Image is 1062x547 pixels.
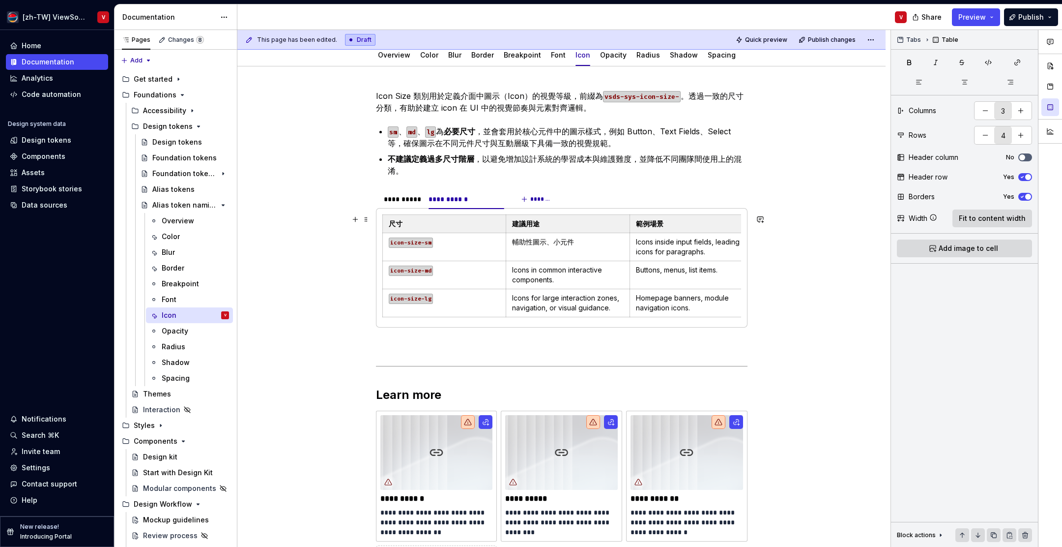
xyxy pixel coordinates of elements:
p: 建議用途 [512,219,624,229]
div: Help [22,495,37,505]
div: Overview [162,216,194,226]
code: vsds-sys-icon-size- [603,91,681,102]
span: Add [130,57,143,64]
div: Design tokens [127,119,233,134]
button: Search ⌘K [6,427,108,443]
div: Foundations [118,87,233,103]
a: IconV [146,307,233,323]
div: Block actions [897,531,936,539]
div: Columns [909,106,936,116]
div: Color [416,44,442,65]
div: Breakpoint [500,44,545,65]
div: Design system data [8,120,66,128]
div: Design Workflow [134,499,192,509]
div: Borders [909,192,935,202]
span: Fit to content width [959,213,1026,223]
strong: 不建議定義過多尺寸階層 [388,154,474,164]
div: Modular components [143,484,216,493]
p: 輔助性圖示、小元件 [512,237,624,247]
img: 20acd868-604c-417e-9901-b5e74b58b954.png [505,415,618,490]
a: Design tokens [137,134,233,150]
span: Publish [1018,12,1044,22]
span: Share [921,12,942,22]
div: Font [547,44,570,65]
span: Preview [958,12,986,22]
span: Draft [357,36,372,44]
div: Alias tokens [152,184,195,194]
div: Contact support [22,479,77,489]
a: Components [6,149,108,164]
a: Design tokens [6,132,108,148]
label: No [1006,153,1014,161]
a: Opacity [146,323,233,339]
p: 尺寸 [389,219,500,229]
div: Themes [143,389,171,399]
a: Radius [636,51,660,59]
div: Invite team [22,447,60,456]
a: Data sources [6,197,108,213]
a: Overview [146,213,233,229]
div: Analytics [22,73,53,83]
div: Documentation [122,12,215,22]
a: Blur [448,51,461,59]
code: icon-size-lg [389,294,433,304]
div: Documentation [22,57,74,67]
a: Foundation tokens index [137,166,233,182]
p: 範例場景 [636,219,747,229]
div: Get started [118,71,233,87]
a: Radius [146,339,233,355]
p: Icons inside input fields, leading icons for paragraphs. [636,237,747,257]
code: md [406,126,417,138]
img: 20acd868-604c-417e-9901-b5e74b58b954.png [380,415,493,490]
div: Alias token naming & usage [152,200,217,210]
p: Homepage banners, module navigation icons. [636,293,747,313]
a: Border [146,260,233,276]
a: Storybook stories [6,181,108,197]
a: Color [146,229,233,244]
div: Pages [122,36,150,44]
div: Search ⌘K [22,430,59,440]
a: Interaction [127,402,233,418]
h2: Learn more [376,387,747,403]
div: Icon [162,310,176,320]
button: Help [6,492,108,508]
div: Header row [909,172,947,182]
p: New release! [20,523,59,531]
div: Components [22,152,65,161]
img: 20acd868-604c-417e-9901-b5e74b58b954.png [631,415,743,490]
a: Spacing [708,51,736,59]
div: Mockup guidelines [143,515,209,525]
button: Add [118,54,155,67]
div: Accessibility [127,103,233,119]
div: Assets [22,168,45,178]
button: Add image to cell [897,240,1032,257]
div: Review process [143,531,198,541]
a: Themes [127,386,233,402]
span: Quick preview [745,36,787,44]
div: Border [162,263,184,273]
button: Preview [952,8,1000,26]
a: Icon [575,51,590,59]
code: icon-size-sm [389,238,433,248]
div: V [224,310,227,320]
div: [zh-TW] ViewSonic Design System [23,12,86,22]
div: Settings [22,463,50,473]
code: sm [388,126,399,138]
label: Yes [1003,173,1014,181]
span: Publish changes [808,36,856,44]
div: Block actions [897,528,945,542]
a: Shadow [146,355,233,370]
div: Opacity [596,44,631,65]
div: Color [162,232,180,242]
div: Design Workflow [118,496,233,512]
a: Code automation [6,87,108,102]
p: Icons in common interactive components. [512,265,624,285]
a: Font [551,51,566,59]
div: Spacing [162,373,190,383]
div: Styles [134,421,155,430]
div: Home [22,41,41,51]
div: Shadow [666,44,702,65]
a: Spacing [146,370,233,386]
div: V [899,13,903,21]
a: Analytics [6,70,108,86]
